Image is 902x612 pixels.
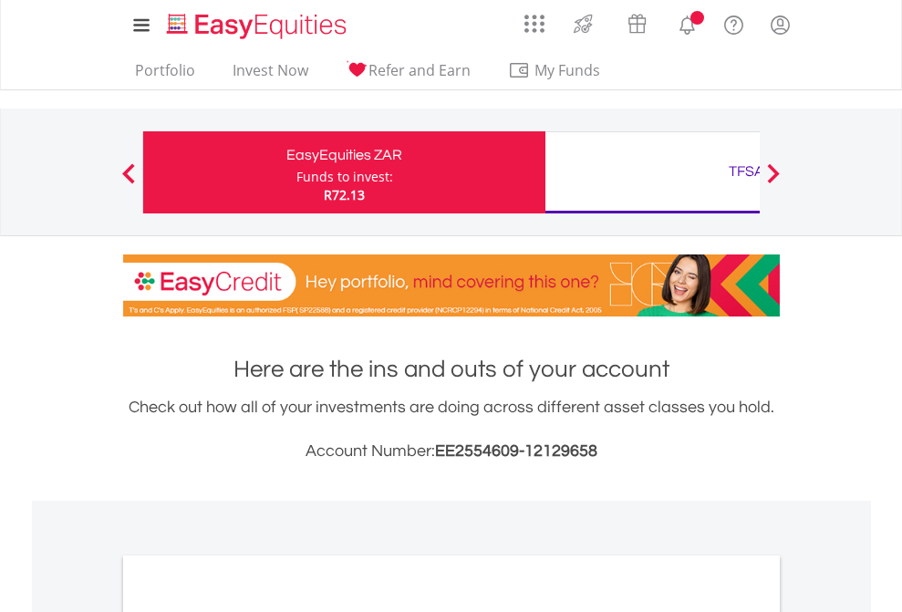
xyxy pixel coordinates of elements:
img: vouchers-v2.svg [622,9,652,38]
div: Funds to invest: [296,168,393,186]
h3: Account Number: [123,439,780,464]
a: Vouchers [610,5,664,38]
a: Home page [160,5,354,41]
img: EasyEquities_Logo.png [163,11,354,41]
div: Check out how all of your investments are doing across different asset classes you hold. [123,395,780,464]
a: Notifications [664,5,710,41]
img: EasyCredit Promotion Banner [123,254,780,316]
span: R72.13 [324,186,365,203]
a: AppsGrid [513,5,556,34]
span: Refer and Earn [368,60,471,80]
a: Portfolio [128,61,202,89]
button: Next [755,172,792,191]
img: thrive-v2.svg [568,9,598,38]
a: Invest Now [225,61,316,89]
div: EasyEquities ZAR [154,142,534,168]
span: EE2554609-12129658 [435,442,597,460]
span: My Funds [508,58,627,82]
a: Refer and Earn [338,61,478,89]
button: Previous [110,172,147,191]
a: My Profile [757,5,804,45]
h1: Here are the ins and outs of your account [123,353,780,386]
a: FAQ's and Support [710,5,757,41]
img: grid-menu-icon.svg [524,14,544,34]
